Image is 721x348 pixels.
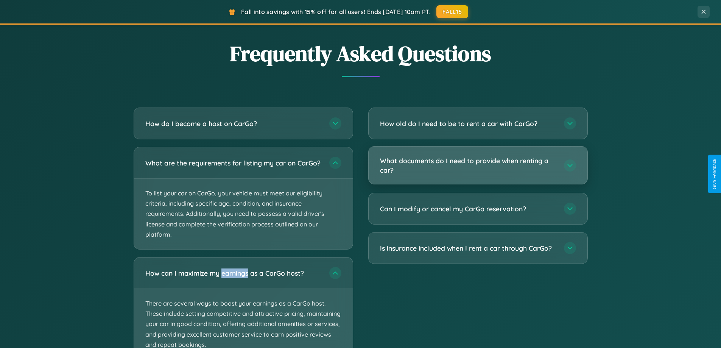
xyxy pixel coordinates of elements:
p: To list your car on CarGo, your vehicle must meet our eligibility criteria, including specific ag... [134,179,353,249]
h3: How can I maximize my earnings as a CarGo host? [145,268,322,278]
h3: How old do I need to be to rent a car with CarGo? [380,119,556,128]
button: FALL15 [436,5,468,18]
h3: Is insurance included when I rent a car through CarGo? [380,243,556,253]
h3: What are the requirements for listing my car on CarGo? [145,158,322,168]
h3: Can I modify or cancel my CarGo reservation? [380,204,556,214]
div: Give Feedback [712,159,717,189]
span: Fall into savings with 15% off for all users! Ends [DATE] 10am PT. [241,8,431,16]
h2: Frequently Asked Questions [134,39,588,68]
h3: How do I become a host on CarGo? [145,119,322,128]
h3: What documents do I need to provide when renting a car? [380,156,556,175]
